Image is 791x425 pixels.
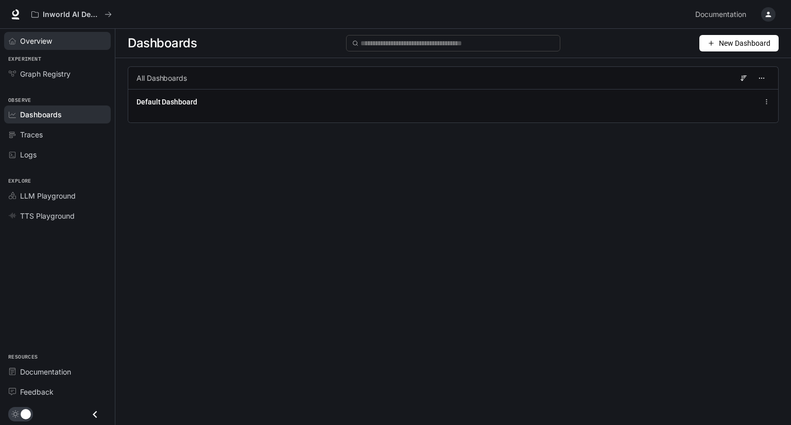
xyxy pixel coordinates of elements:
a: Default Dashboard [136,97,197,107]
a: LLM Playground [4,187,111,205]
a: Documentation [4,363,111,381]
span: Graph Registry [20,68,71,79]
a: Graph Registry [4,65,111,83]
span: LLM Playground [20,190,76,201]
a: Documentation [691,4,754,25]
span: Dashboards [20,109,62,120]
a: Feedback [4,383,111,401]
span: Dark mode toggle [21,408,31,419]
p: Inworld AI Demos [43,10,100,19]
a: TTS Playground [4,207,111,225]
span: Traces [20,129,43,140]
span: Feedback [20,386,54,397]
span: Documentation [695,8,746,21]
span: All Dashboards [136,73,187,83]
button: Close drawer [83,404,107,425]
span: Logs [20,149,37,160]
button: New Dashboard [699,35,779,51]
span: Documentation [20,366,71,377]
button: All workspaces [27,4,116,25]
span: New Dashboard [719,38,770,49]
span: TTS Playground [20,210,75,221]
a: Dashboards [4,105,111,123]
a: Logs [4,146,111,164]
a: Traces [4,126,111,144]
span: Dashboards [128,33,197,54]
a: Overview [4,32,111,50]
span: Overview [20,36,52,46]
